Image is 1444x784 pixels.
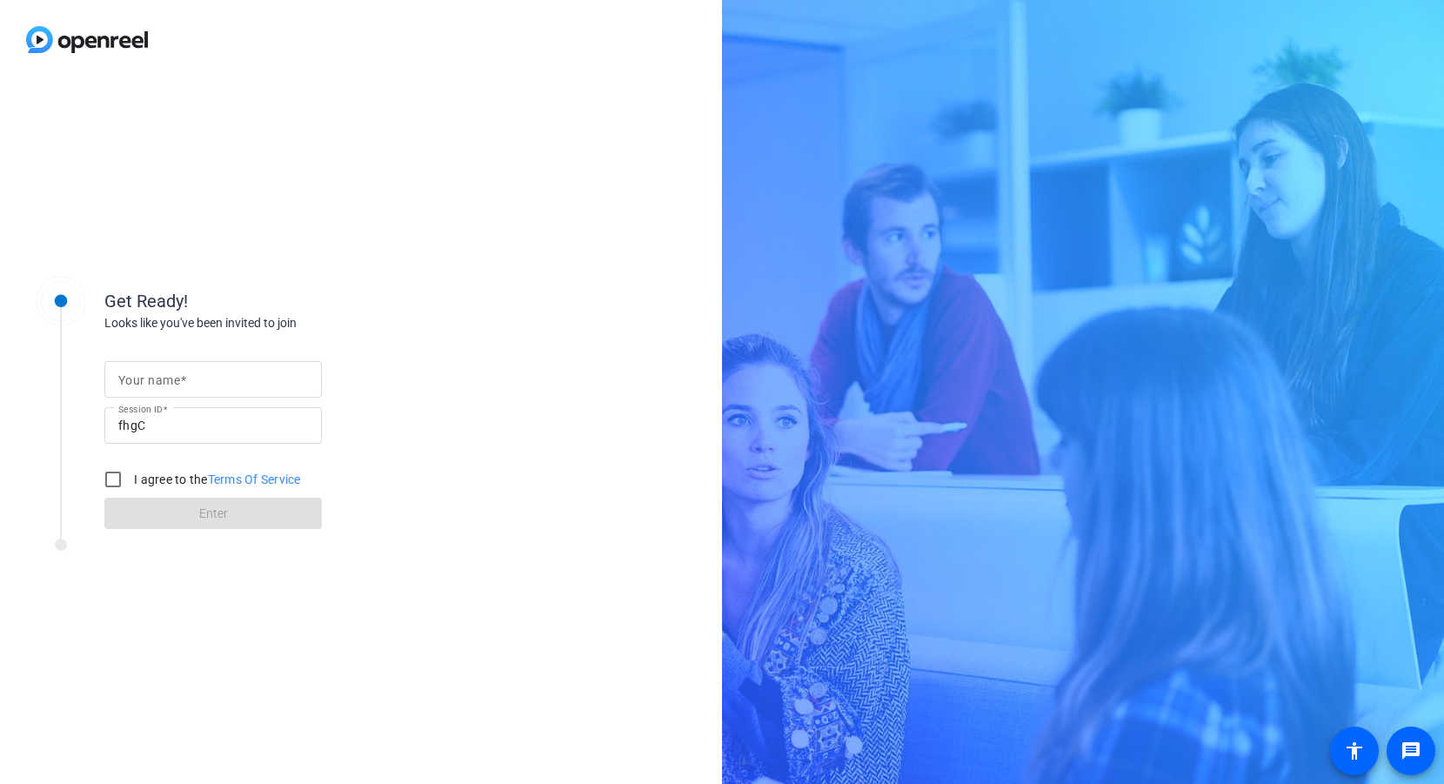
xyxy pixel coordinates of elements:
mat-icon: message [1401,740,1421,761]
mat-icon: accessibility [1344,740,1365,761]
div: Looks like you've been invited to join [104,314,452,332]
mat-label: Your name [118,373,180,387]
div: Get Ready! [104,288,452,314]
mat-label: Session ID [118,404,163,414]
label: I agree to the [130,471,301,488]
a: Terms Of Service [208,472,301,486]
